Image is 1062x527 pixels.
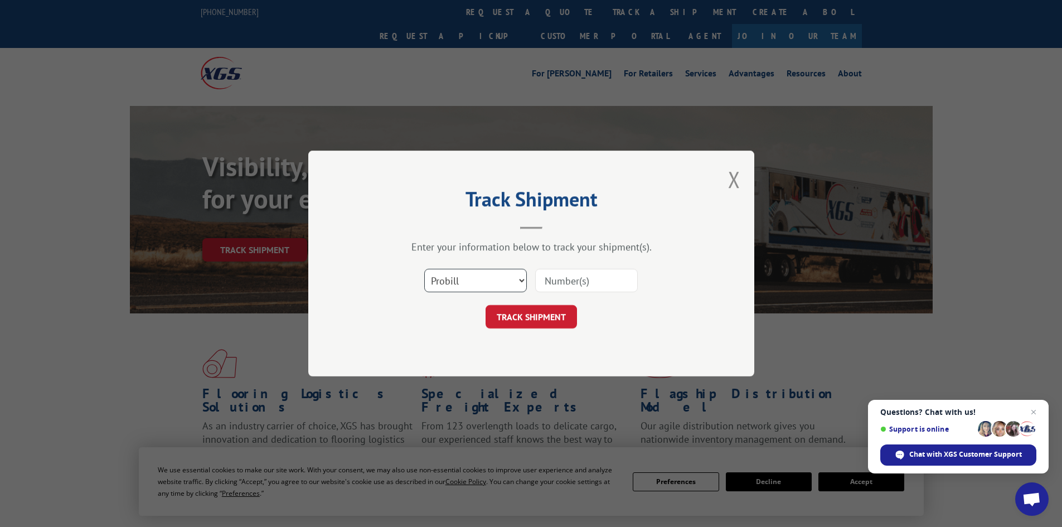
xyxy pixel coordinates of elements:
[1015,482,1049,516] a: Open chat
[728,165,740,194] button: Close modal
[880,425,974,433] span: Support is online
[364,240,699,253] div: Enter your information below to track your shipment(s).
[909,449,1022,460] span: Chat with XGS Customer Support
[880,408,1036,417] span: Questions? Chat with us!
[535,269,638,292] input: Number(s)
[364,191,699,212] h2: Track Shipment
[486,305,577,328] button: TRACK SHIPMENT
[880,444,1036,466] span: Chat with XGS Customer Support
